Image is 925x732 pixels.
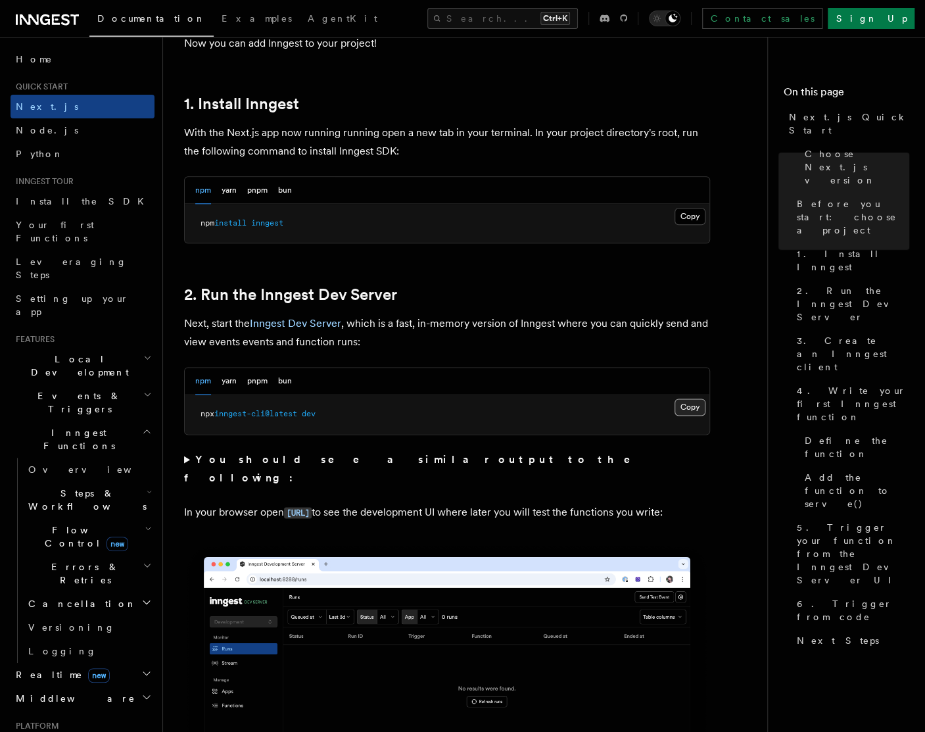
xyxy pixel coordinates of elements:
[184,95,299,113] a: 1. Install Inngest
[792,242,909,279] a: 1. Install Inngest
[805,147,909,187] span: Choose Next.js version
[23,524,145,550] span: Flow Control
[88,668,110,683] span: new
[784,84,909,105] h4: On this page
[11,118,154,142] a: Node.js
[302,409,316,418] span: dev
[797,597,909,623] span: 6. Trigger from code
[11,176,74,187] span: Inngest tour
[799,429,909,466] a: Define the function
[797,634,879,647] span: Next Steps
[250,317,341,329] a: Inngest Dev Server
[214,4,300,36] a: Examples
[184,503,710,522] p: In your browser open to see the development UI where later you will test the functions you write:
[792,629,909,652] a: Next Steps
[23,458,154,481] a: Overview
[308,13,377,24] span: AgentKit
[107,537,128,551] span: new
[195,368,211,395] button: npm
[792,592,909,629] a: 6. Trigger from code
[797,334,909,374] span: 3. Create an Inngest client
[11,353,143,379] span: Local Development
[797,247,909,274] span: 1. Install Inngest
[675,208,705,225] button: Copy
[805,434,909,460] span: Define the function
[247,177,268,204] button: pnpm
[16,101,78,112] span: Next.js
[23,560,143,587] span: Errors & Retries
[11,421,154,458] button: Inngest Functions
[222,13,292,24] span: Examples
[11,687,154,710] button: Middleware
[28,646,97,656] span: Logging
[11,458,154,663] div: Inngest Functions
[184,451,710,487] summary: You should see a similar output to the following:
[11,189,154,213] a: Install the SDK
[23,487,147,513] span: Steps & Workflows
[28,464,164,475] span: Overview
[89,4,214,37] a: Documentation
[23,616,154,639] a: Versioning
[23,592,154,616] button: Cancellation
[184,314,710,351] p: Next, start the , which is a fast, in-memory version of Inngest where you can quickly send and vi...
[11,95,154,118] a: Next.js
[23,518,154,555] button: Flow Controlnew
[797,284,909,324] span: 2. Run the Inngest Dev Server
[797,197,909,237] span: Before you start: choose a project
[23,481,154,518] button: Steps & Workflows
[23,597,137,610] span: Cancellation
[11,389,143,416] span: Events & Triggers
[300,4,385,36] a: AgentKit
[11,287,154,324] a: Setting up your app
[11,663,154,687] button: Realtimenew
[278,368,292,395] button: bun
[792,379,909,429] a: 4. Write your first Inngest function
[11,384,154,421] button: Events & Triggers
[11,213,154,250] a: Your first Functions
[11,47,154,71] a: Home
[702,8,822,29] a: Contact sales
[784,105,909,142] a: Next.js Quick Start
[675,399,705,416] button: Copy
[23,555,154,592] button: Errors & Retries
[11,334,55,345] span: Features
[828,8,914,29] a: Sign Up
[16,125,78,135] span: Node.js
[11,426,142,452] span: Inngest Functions
[16,220,94,243] span: Your first Functions
[16,293,129,317] span: Setting up your app
[184,34,710,53] p: Now you can add Inngest to your project!
[201,409,214,418] span: npx
[540,12,570,25] kbd: Ctrl+K
[427,8,578,29] button: Search...Ctrl+K
[16,149,64,159] span: Python
[222,368,237,395] button: yarn
[649,11,680,26] button: Toggle dark mode
[792,192,909,242] a: Before you start: choose a project
[11,692,135,705] span: Middleware
[11,142,154,166] a: Python
[201,218,214,228] span: npm
[11,668,110,681] span: Realtime
[11,347,154,384] button: Local Development
[792,516,909,592] a: 5. Trigger your function from the Inngest Dev Server UI
[797,521,909,587] span: 5. Trigger your function from the Inngest Dev Server UI
[284,507,312,518] code: [URL]
[789,110,909,137] span: Next.js Quick Start
[214,409,297,418] span: inngest-cli@latest
[805,471,909,510] span: Add the function to serve()
[251,218,283,228] span: inngest
[284,506,312,518] a: [URL]
[799,466,909,516] a: Add the function to serve()
[792,329,909,379] a: 3. Create an Inngest client
[184,124,710,160] p: With the Next.js app now running running open a new tab in your terminal. In your project directo...
[214,218,247,228] span: install
[184,285,397,304] a: 2. Run the Inngest Dev Server
[799,142,909,192] a: Choose Next.js version
[11,82,68,92] span: Quick start
[16,196,152,207] span: Install the SDK
[16,53,53,66] span: Home
[222,177,237,204] button: yarn
[247,368,268,395] button: pnpm
[797,384,909,424] span: 4. Write your first Inngest function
